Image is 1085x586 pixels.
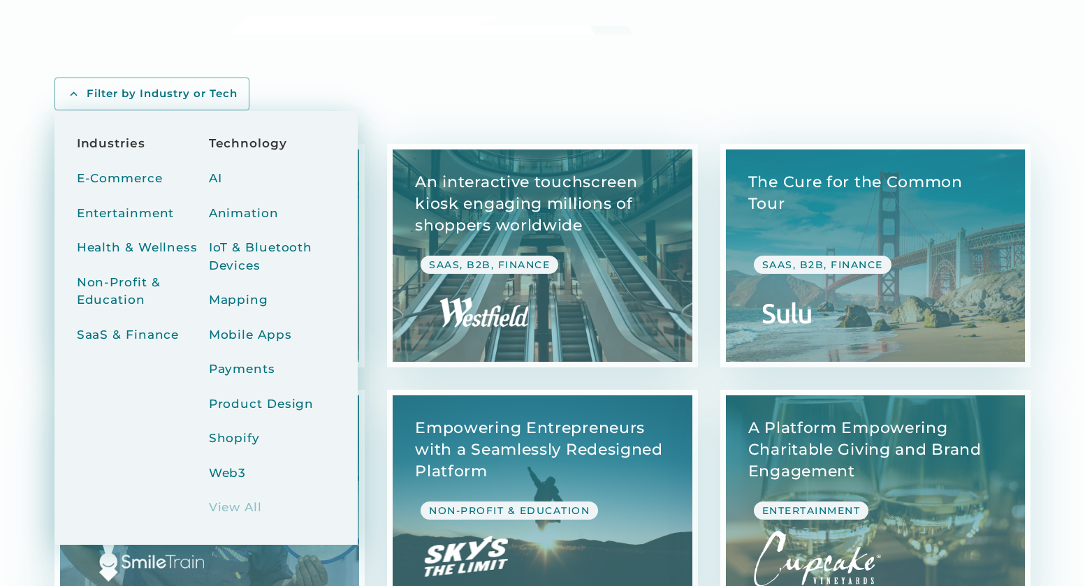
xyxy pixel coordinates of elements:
[209,360,275,395] a: Payments
[77,326,180,344] div: SaaS & Finance
[393,149,692,362] a: View Case Study
[209,291,268,326] a: Mapping
[209,464,247,483] div: Web3
[209,170,222,188] div: AI
[209,239,335,274] div: IoT & Bluetooth Devices
[77,170,163,205] a: E-Commerce
[209,499,262,517] div: View All
[209,205,279,240] a: Animation
[209,239,335,291] a: IoT & Bluetooth Devices
[77,133,145,153] h5: Industries
[209,464,247,499] a: Web3
[209,430,260,464] a: Shopify
[77,239,198,257] div: Health & Wellness
[209,205,279,223] div: Animation
[209,499,262,534] a: View All
[77,239,198,274] a: Health & Wellness
[209,395,314,430] a: Product Design
[77,170,163,188] div: E-Commerce
[77,205,175,223] div: Entertainment
[209,291,268,309] div: Mapping
[209,430,260,448] div: Shopify
[54,78,249,110] a: Filter by Industry or Tech
[77,205,175,240] a: Entertainment
[77,326,180,361] a: SaaS & Finance
[209,133,287,153] h5: Technology
[209,326,292,344] div: Mobile Apps
[77,274,203,326] a: Non-Profit & Education
[726,149,1026,362] a: View Case Study
[77,274,203,309] div: Non-Profit & Education
[87,87,238,101] div: Filter by Industry or Tech
[209,395,314,413] div: Product Design
[209,170,222,205] a: AI
[209,360,275,379] div: Payments
[209,326,292,361] a: Mobile Apps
